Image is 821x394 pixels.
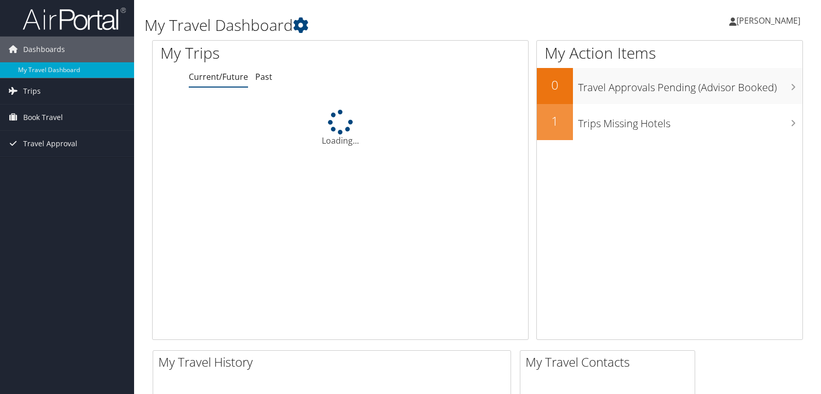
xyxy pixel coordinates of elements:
[23,7,126,31] img: airportal-logo.png
[526,353,695,371] h2: My Travel Contacts
[23,105,63,130] span: Book Travel
[537,112,573,130] h2: 1
[578,111,802,131] h3: Trips Missing Hotels
[537,104,802,140] a: 1Trips Missing Hotels
[23,37,65,62] span: Dashboards
[729,5,811,36] a: [PERSON_NAME]
[537,68,802,104] a: 0Travel Approvals Pending (Advisor Booked)
[255,71,272,82] a: Past
[537,42,802,64] h1: My Action Items
[158,353,511,371] h2: My Travel History
[578,75,802,95] h3: Travel Approvals Pending (Advisor Booked)
[23,78,41,104] span: Trips
[23,131,77,157] span: Travel Approval
[144,14,588,36] h1: My Travel Dashboard
[537,76,573,94] h2: 0
[189,71,248,82] a: Current/Future
[736,15,800,26] span: [PERSON_NAME]
[153,110,528,147] div: Loading...
[160,42,364,64] h1: My Trips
